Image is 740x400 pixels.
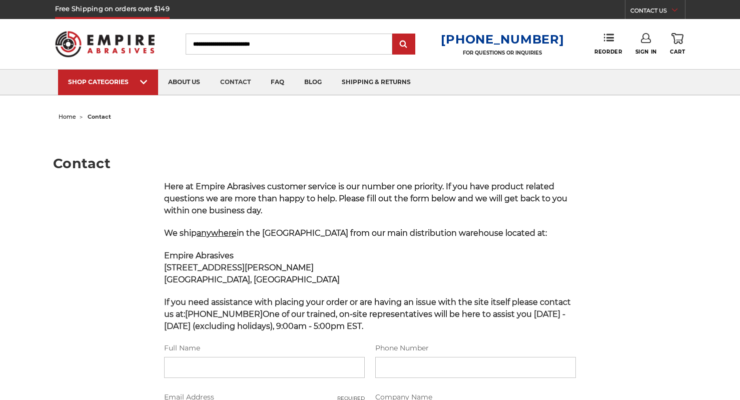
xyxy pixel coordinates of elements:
[441,32,564,47] a: [PHONE_NUMBER]
[294,70,332,95] a: blog
[59,113,76,120] a: home
[394,35,414,55] input: Submit
[164,228,547,238] span: We ship in the [GEOGRAPHIC_DATA] from our main distribution warehouse located at:
[158,70,210,95] a: about us
[332,70,421,95] a: shipping & returns
[164,297,571,331] span: If you need assistance with placing your order or are having an issue with the site itself please...
[630,5,685,19] a: CONTACT US
[594,49,622,55] span: Reorder
[164,182,567,215] span: Here at Empire Abrasives customer service is our number one priority. If you have product related...
[441,50,564,56] p: FOR QUESTIONS OR INQUIRIES
[53,157,687,170] h1: Contact
[164,343,365,353] label: Full Name
[594,33,622,55] a: Reorder
[55,25,155,64] img: Empire Abrasives
[670,33,685,55] a: Cart
[197,228,237,238] span: anywhere
[670,49,685,55] span: Cart
[164,263,340,284] strong: [STREET_ADDRESS][PERSON_NAME] [GEOGRAPHIC_DATA], [GEOGRAPHIC_DATA]
[68,78,148,86] div: SHOP CATEGORIES
[164,251,234,260] span: Empire Abrasives
[88,113,111,120] span: contact
[261,70,294,95] a: faq
[210,70,261,95] a: contact
[185,309,263,319] strong: [PHONE_NUMBER]
[635,49,657,55] span: Sign In
[375,343,576,353] label: Phone Number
